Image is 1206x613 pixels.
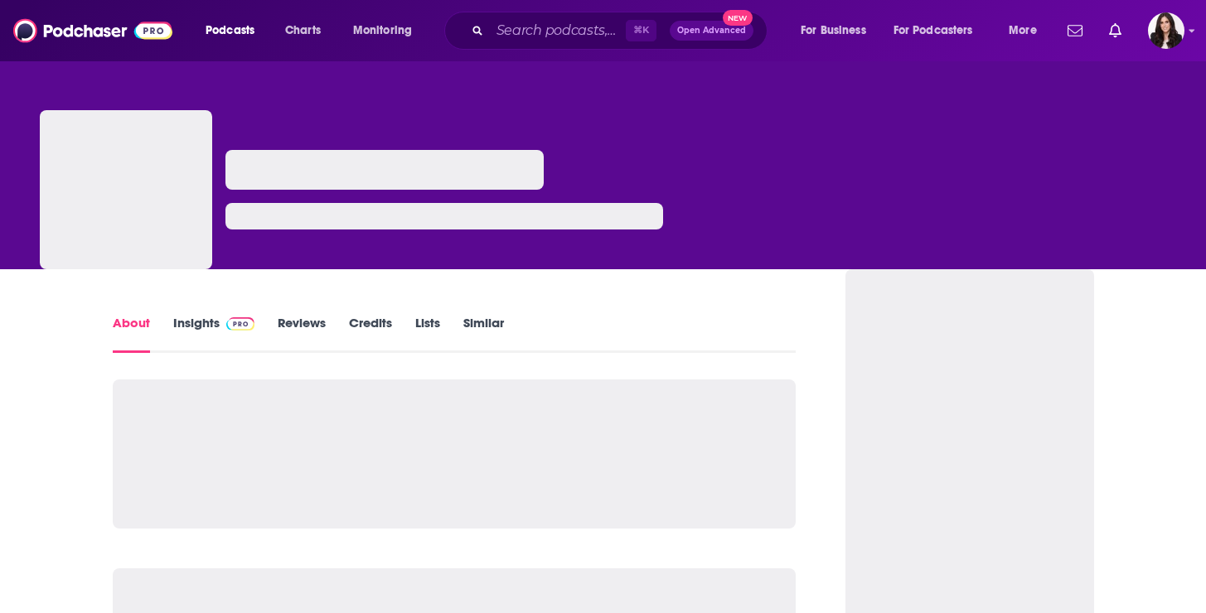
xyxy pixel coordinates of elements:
span: Monitoring [353,19,412,42]
button: Open AdvancedNew [670,21,753,41]
button: open menu [997,17,1058,44]
span: More [1009,19,1037,42]
a: Lists [415,315,440,353]
span: Open Advanced [677,27,746,35]
input: Search podcasts, credits, & more... [490,17,626,44]
div: Search podcasts, credits, & more... [460,12,783,50]
span: Logged in as RebeccaShapiro [1148,12,1184,49]
a: Reviews [278,315,326,353]
a: Credits [349,315,392,353]
img: Podchaser - Follow, Share and Rate Podcasts [13,15,172,46]
button: open menu [341,17,433,44]
span: Charts [285,19,321,42]
button: open menu [194,17,276,44]
a: Charts [274,17,331,44]
button: Show profile menu [1148,12,1184,49]
span: Podcasts [206,19,254,42]
span: New [723,10,753,26]
span: ⌘ K [626,20,656,41]
a: InsightsPodchaser Pro [173,315,255,353]
img: Podchaser Pro [226,317,255,331]
a: Show notifications dropdown [1102,17,1128,45]
span: For Business [801,19,866,42]
a: About [113,315,150,353]
img: User Profile [1148,12,1184,49]
button: open menu [883,17,997,44]
a: Similar [463,315,504,353]
a: Show notifications dropdown [1061,17,1089,45]
span: For Podcasters [894,19,973,42]
button: open menu [789,17,887,44]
